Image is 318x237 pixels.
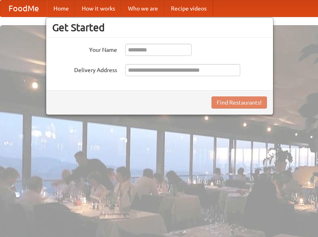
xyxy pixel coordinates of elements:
[211,96,267,109] button: Find Restaurants!
[52,64,117,74] label: Delivery Address
[52,44,117,54] label: Your Name
[52,21,267,34] h3: Get Started
[75,0,122,17] a: How it works
[0,0,47,17] a: FoodMe
[47,0,75,17] a: Home
[122,0,164,17] a: Who we are
[164,0,213,17] a: Recipe videos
